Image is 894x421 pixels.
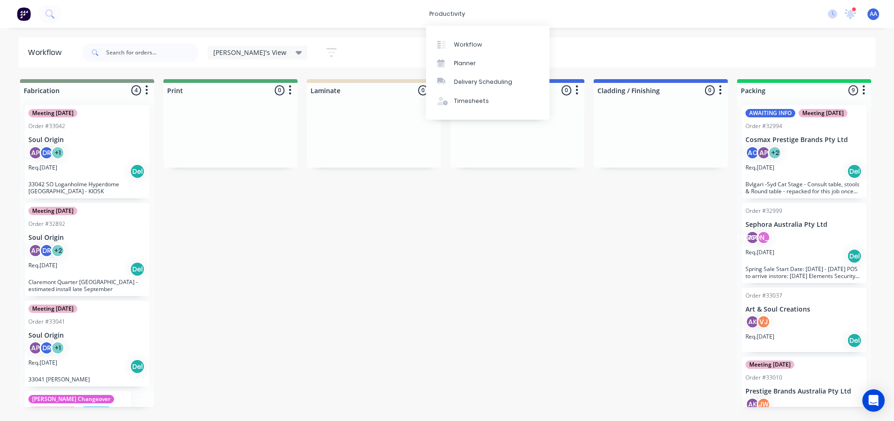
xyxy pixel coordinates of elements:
[745,387,863,395] p: Prestige Brands Australia Pty Ltd
[130,359,145,374] div: Del
[799,109,847,117] div: Meeting [DATE]
[51,341,65,355] div: + 1
[745,360,794,369] div: Meeting [DATE]
[847,333,862,348] div: Del
[745,315,759,329] div: AK
[742,288,867,353] div: Order #33037Art & Soul CreationsAKVJReq.[DATE]Del
[28,207,77,215] div: Meeting [DATE]
[28,305,77,313] div: Meeting [DATE]
[28,181,146,195] p: 33042 SO Loganholme Hyperdome [GEOGRAPHIC_DATA] - KIOSK
[40,146,54,160] div: DR
[28,318,65,326] div: Order #33041
[28,278,146,292] p: Claremont Quarter [GEOGRAPHIC_DATA] - estimated install late September
[426,92,549,110] a: Timesheets
[28,47,66,58] div: Workflow
[51,244,65,258] div: + 2
[745,221,863,229] p: Sephora Australia Pty Ltd
[51,146,65,160] div: + 1
[745,136,863,144] p: Cosmax Prestige Brands Pty Ltd
[454,97,489,105] div: Timesheets
[745,248,774,257] p: Req. [DATE]
[745,306,863,313] p: Art & Soul Creations
[745,207,782,215] div: Order #32999
[130,262,145,277] div: Del
[847,249,862,264] div: Del
[454,78,512,86] div: Delivery Scheduling
[28,163,57,172] p: Req. [DATE]
[745,373,782,382] div: Order #33010
[425,7,470,21] div: productivity
[745,333,774,341] p: Req. [DATE]
[130,164,145,179] div: Del
[28,376,146,383] p: 33041 [PERSON_NAME]
[28,146,42,160] div: AP
[745,163,774,172] p: Req. [DATE]
[745,146,759,160] div: AO
[25,301,149,387] div: Meeting [DATE]Order #33041Soul OriginAPDR+1Req.[DATE]Del33041 [PERSON_NAME]
[28,220,65,228] div: Order #32892
[454,59,476,68] div: Planner
[28,109,77,117] div: Meeting [DATE]
[757,146,771,160] div: AP
[745,397,759,411] div: AK
[870,10,877,18] span: AA
[25,105,149,198] div: Meeting [DATE]Order #33042Soul OriginAPDR+1Req.[DATE]Del33042 SO Loganholme Hyperdome [GEOGRAPHIC...
[28,332,146,340] p: Soul Origin
[28,234,146,242] p: Soul Origin
[757,397,771,411] div: JW
[745,265,863,279] p: Spring Sale Start Date: [DATE] - [DATE] POS to arrive instore: [DATE] Elements Security Gate Cove...
[28,341,42,355] div: AP
[426,73,549,91] a: Delivery Scheduling
[757,315,771,329] div: VJ
[745,292,782,300] div: Order #33037
[28,395,114,403] div: [PERSON_NAME] Changeover
[757,231,771,244] div: [PERSON_NAME]
[862,389,885,412] div: Open Intercom Messenger
[742,105,867,198] div: AWAITING INFOMeeting [DATE]Order #32994Cosmax Prestige Brands Pty LtdAOAP+2Req.[DATE]DelBvlgari -...
[745,181,863,195] p: Bvlgari -Syd Cat Stage - Consult table, stools & Round table - repacked for this job once removed...
[426,35,549,54] a: Workflow
[25,203,149,296] div: Meeting [DATE]Order #32892Soul OriginAPDR+2Req.[DATE]DelClaremont Quarter [GEOGRAPHIC_DATA] - est...
[426,54,549,73] a: Planner
[17,7,31,21] img: Factory
[213,48,286,57] span: [PERSON_NAME]'s View
[106,43,198,62] input: Search for orders...
[745,122,782,130] div: Order #32994
[40,341,54,355] div: DR
[28,261,57,270] p: Req. [DATE]
[28,359,57,367] p: Req. [DATE]
[745,231,759,244] div: AP
[742,203,867,283] div: Order #32999Sephora Australia Pty LtdAP[PERSON_NAME]Req.[DATE]DelSpring Sale Start Date: [DATE] -...
[454,41,482,49] div: Workflow
[81,407,112,415] div: NEW JOB
[28,244,42,258] div: AP
[28,407,77,415] div: Meeting [DATE]
[40,244,54,258] div: DR
[745,109,795,117] div: AWAITING INFO
[847,164,862,179] div: Del
[28,122,65,130] div: Order #33042
[768,146,782,160] div: + 2
[28,136,146,144] p: Soul Origin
